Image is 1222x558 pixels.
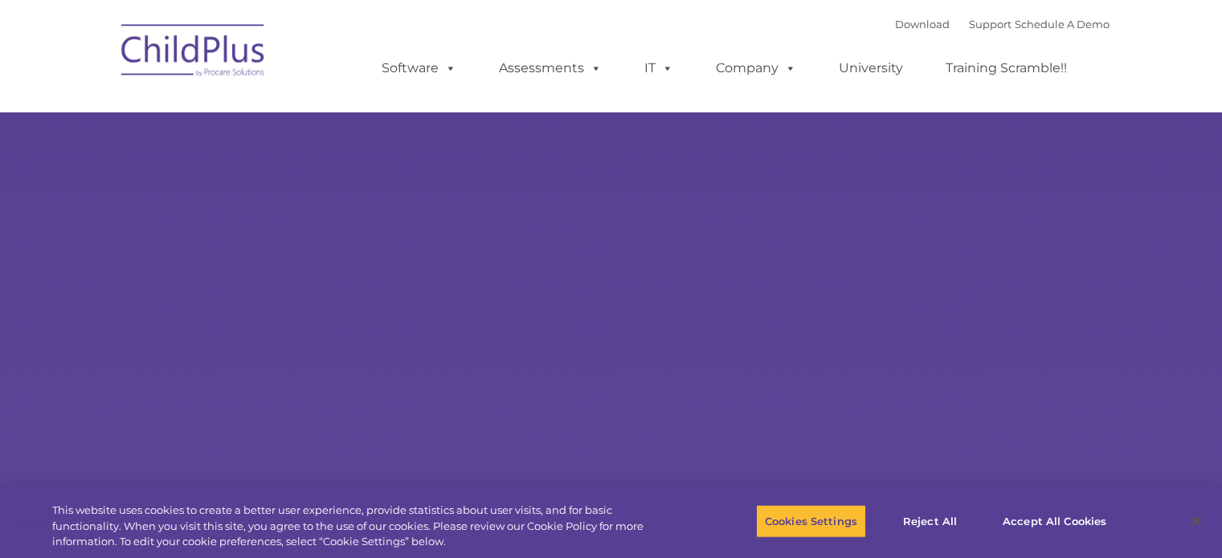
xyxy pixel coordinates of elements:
[1015,18,1110,31] a: Schedule A Demo
[52,503,672,550] div: This website uses cookies to create a better user experience, provide statistics about user visit...
[994,504,1115,538] button: Accept All Cookies
[823,52,919,84] a: University
[366,52,472,84] a: Software
[113,13,274,93] img: ChildPlus by Procare Solutions
[969,18,1012,31] a: Support
[1179,503,1214,539] button: Close
[930,52,1083,84] a: Training Scramble!!
[895,18,1110,31] font: |
[895,18,950,31] a: Download
[700,52,812,84] a: Company
[483,52,618,84] a: Assessments
[880,504,980,538] button: Reject All
[756,504,866,538] button: Cookies Settings
[628,52,689,84] a: IT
